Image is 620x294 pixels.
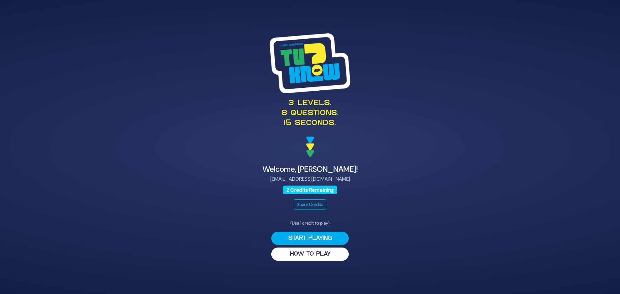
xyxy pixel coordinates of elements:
p: (Use 1 credit to play) [271,220,349,227]
span: 2 Credits Remaining [283,186,337,194]
p: [EMAIL_ADDRESS][DOMAIN_NAME] [152,175,468,183]
h4: Welcome, [PERSON_NAME]! [152,165,468,174]
img: Tournament Logo [270,33,350,93]
img: decoration arrows [306,137,314,157]
button: Start Playing [271,232,349,245]
button: HOW TO PLAY [271,248,349,261]
p: 3 levels. 8 questions. 15 seconds. [152,98,468,129]
button: Share Credits [294,199,326,209]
